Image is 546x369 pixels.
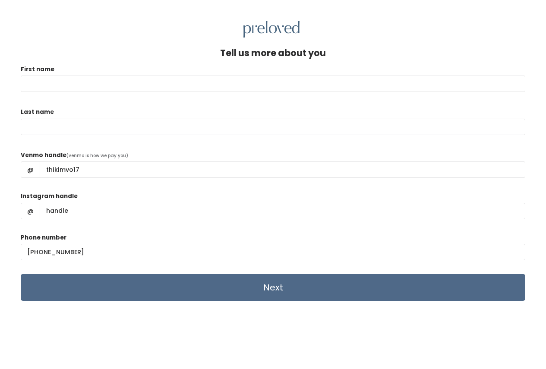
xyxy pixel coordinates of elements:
[21,161,40,178] span: @
[66,152,128,159] span: (venmo is how we pay you)
[220,48,326,58] h4: Tell us more about you
[21,65,54,74] label: First name
[40,161,525,178] input: handle
[21,192,78,201] label: Instagram handle
[243,21,300,38] img: preloved logo
[21,108,54,117] label: Last name
[40,203,525,219] input: handle
[21,244,525,260] input: (___) ___-____
[21,151,66,160] label: Venmo handle
[21,233,66,242] label: Phone number
[21,274,525,301] input: Next
[21,203,40,219] span: @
